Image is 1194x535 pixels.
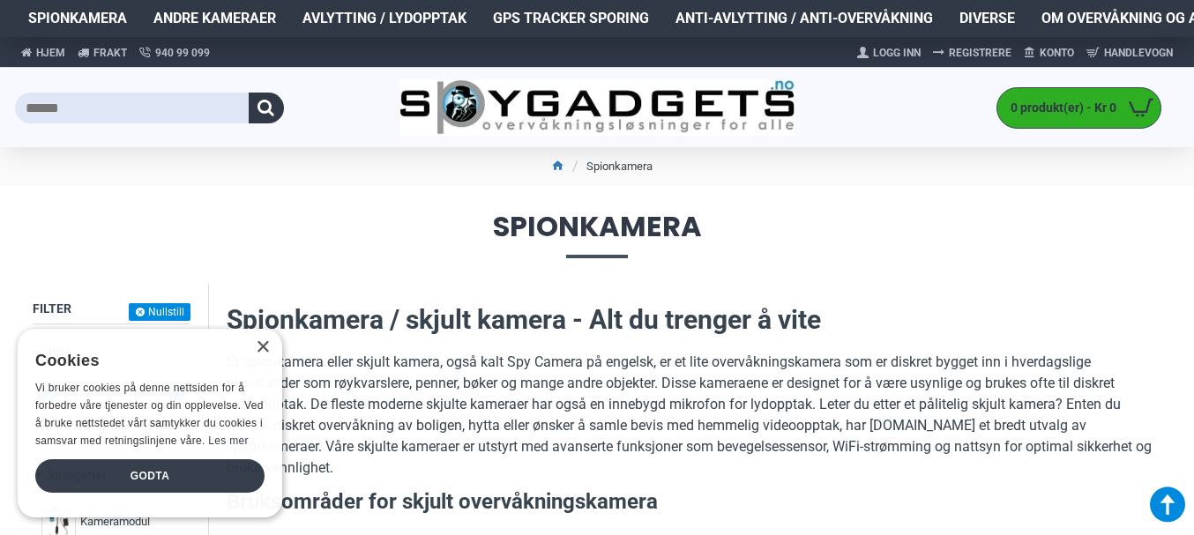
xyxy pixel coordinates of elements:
[93,45,127,61] span: Frakt
[15,37,71,68] a: Hjem
[675,8,933,29] span: Anti-avlytting / Anti-overvåkning
[28,8,127,29] span: Spionkamera
[399,79,795,137] img: SpyGadgets.no
[1018,39,1080,67] a: Konto
[35,459,265,493] div: Godta
[1080,39,1179,67] a: Handlevogn
[208,435,248,447] a: Les mer, opens a new window
[997,99,1121,117] span: 0 produkt(er) - Kr 0
[851,39,927,67] a: Logg Inn
[155,45,210,61] span: 940 99 099
[36,45,65,61] span: Hjem
[873,45,921,61] span: Logg Inn
[997,88,1160,128] a: 0 produkt(er) - Kr 0
[227,352,1161,479] p: Et spionkamera eller skjult kamera, også kalt Spy Camera på engelsk, er et lite overvåkningskamer...
[959,8,1015,29] span: Diverse
[493,8,649,29] span: GPS Tracker Sporing
[227,301,1161,338] h2: Spionkamera / skjult kamera - Alt du trenger å vite
[1040,45,1074,61] span: Konto
[129,303,190,321] button: Nullstill
[18,212,1176,257] span: Spionkamera
[153,8,276,29] span: Andre kameraer
[1104,45,1173,61] span: Handlevogn
[256,341,269,354] div: Close
[227,487,1161,517] h3: Bruksområder for skjult overvåkningskamera
[71,37,133,68] a: Frakt
[302,8,466,29] span: Avlytting / Lydopptak
[33,301,71,316] span: Filter
[35,382,264,446] span: Vi bruker cookies på denne nettsiden for å forbedre våre tjenester og din opplevelse. Ved å bruke...
[35,342,253,380] div: Cookies
[927,39,1018,67] a: Registrere
[949,45,1011,61] span: Registrere
[80,513,150,531] span: Kameramodul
